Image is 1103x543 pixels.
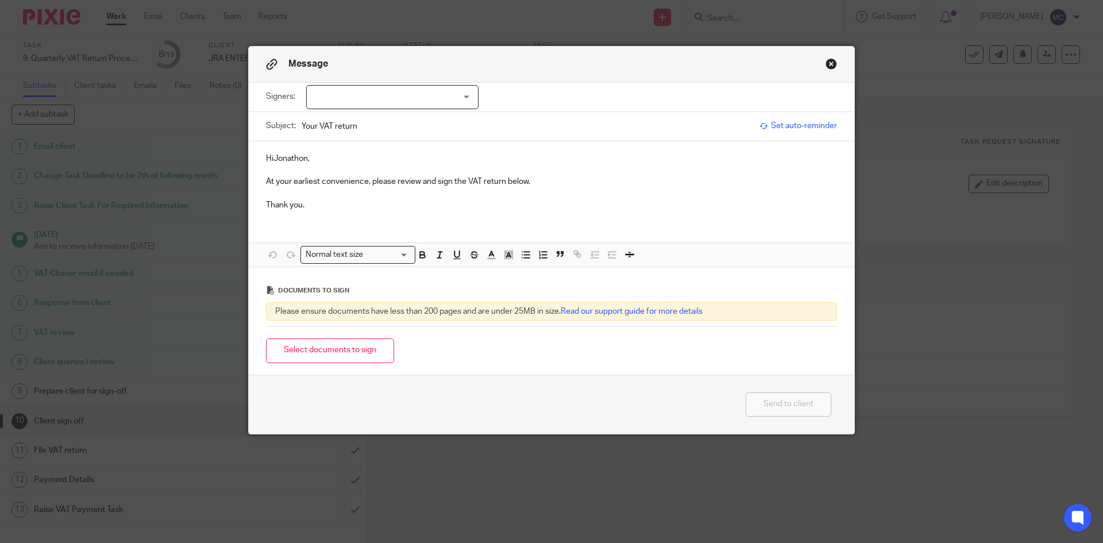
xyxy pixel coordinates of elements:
[266,199,837,211] p: Thank you.
[367,249,408,261] input: Search for option
[303,249,366,261] span: Normal text size
[266,91,300,102] label: Signers:
[266,120,296,132] label: Subject:
[266,153,837,164] p: HiJonathon,
[266,176,837,187] p: At your earliest convenience, please review and sign the VAT return below.
[300,246,415,264] div: Search for option
[759,120,837,132] span: Set auto-reminder
[561,307,703,315] a: Read our support guide for more details
[746,392,831,417] button: Send to client
[266,302,837,321] div: Please ensure documents have less than 200 pages and are under 25MB in size.
[278,287,349,294] span: Documents to sign
[266,338,394,363] button: Select documents to sign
